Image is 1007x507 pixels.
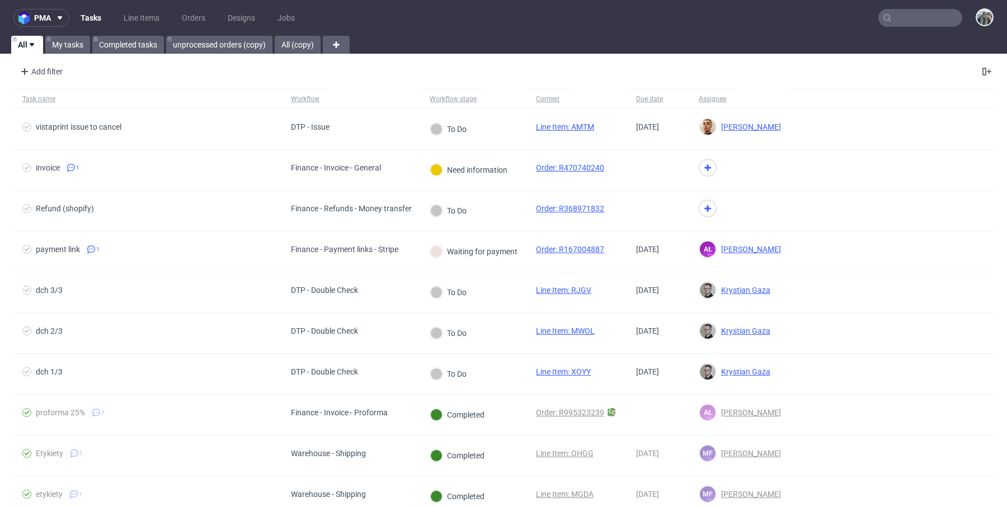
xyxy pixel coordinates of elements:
a: Orders [175,9,212,27]
span: Krystian Gaza [717,326,770,335]
div: DTP - Double Check [291,286,358,295]
div: Finance - Refunds - Money transfer [291,204,412,213]
img: logo [18,12,34,25]
div: Finance - Invoice - General [291,163,381,172]
span: 1 [101,408,105,417]
span: [DATE] [636,367,659,376]
div: DTP - Double Check [291,326,358,335]
a: unprocessed orders (copy) [166,36,272,54]
div: Finance - Invoice - Proforma [291,408,388,417]
span: 1 [79,490,82,499]
div: dch 1/3 [36,367,63,376]
div: Add filter [16,63,65,80]
span: Krystian Gaza [717,286,770,295]
span: [PERSON_NAME] [717,490,781,499]
div: payment link [36,245,80,254]
figcaption: MF [700,486,716,502]
a: All (copy) [275,36,321,54]
div: Assignee [699,94,726,103]
a: Line Items [117,9,166,27]
a: Line Item: QHGG [536,449,594,458]
span: [DATE] [636,326,659,335]
img: Bartłomiej Leśniczuk [700,119,716,135]
div: DTP - Issue [291,122,330,131]
div: Completed [430,449,484,462]
span: [DATE] [636,286,659,295]
div: dch 3/3 [36,286,63,295]
div: To Do [430,286,467,298]
div: Warehouse - Shipping [291,490,366,499]
span: [DATE] [636,122,659,131]
a: Order: R995323239 [536,408,604,417]
a: Tasks [74,9,108,27]
span: [PERSON_NAME] [717,245,781,254]
button: pma [13,9,69,27]
div: To Do [430,205,467,217]
img: Krystian Gaza [700,364,716,380]
div: To Do [430,123,467,135]
span: [PERSON_NAME] [717,449,781,458]
div: Workflow [291,94,319,103]
span: [DATE] [636,490,659,499]
span: Due date [636,94,681,104]
a: Line Item: RJGV [536,286,591,295]
span: 1 [96,245,100,254]
span: [PERSON_NAME] [717,122,781,131]
span: Task name [22,94,273,104]
div: Warehouse - Shipping [291,449,366,458]
div: etykiety [36,490,63,499]
div: Waiting for payment [430,245,517,258]
span: 1 [76,163,79,172]
span: [PERSON_NAME] [717,408,781,417]
a: My tasks [45,36,90,54]
span: [DATE] [636,449,659,458]
a: Designs [221,9,262,27]
a: All [11,36,43,54]
div: vistaprint issue to cancel [36,122,121,131]
span: pma [34,14,51,22]
img: Krystian Gaza [700,323,716,339]
a: Order: R470740240 [536,163,604,172]
div: Context [536,94,563,103]
img: Krystian Gaza [700,282,716,298]
div: Workflow stage [430,94,477,103]
div: Completed [430,409,484,421]
a: Jobs [271,9,302,27]
span: [DATE] [636,245,659,254]
figcaption: AŁ [700,241,716,257]
a: Order: R368971832 [536,204,604,213]
span: Krystian Gaza [717,367,770,376]
span: 1 [79,449,83,458]
a: Line Item: MWOL [536,326,595,335]
div: Completed [430,490,484,503]
div: Finance - Payment links - Stripe [291,245,398,254]
div: To Do [430,327,467,339]
figcaption: MF [700,446,716,461]
div: dch 2/3 [36,326,63,335]
a: Line Item: MGDA [536,490,594,499]
div: proforma 25% [36,408,85,417]
a: Line Item: AMTM [536,122,594,131]
div: Need information [430,164,507,176]
div: To Do [430,368,467,380]
figcaption: AŁ [700,405,716,420]
div: Etykiety [36,449,63,458]
div: invoice [36,163,60,172]
a: Completed tasks [92,36,164,54]
div: Refund (shopify) [36,204,94,213]
img: Zeniuk Magdalena [977,10,992,25]
a: Order: R167004887 [536,245,604,254]
div: DTP - Double Check [291,367,358,376]
a: Line Item: XOYY [536,367,591,376]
